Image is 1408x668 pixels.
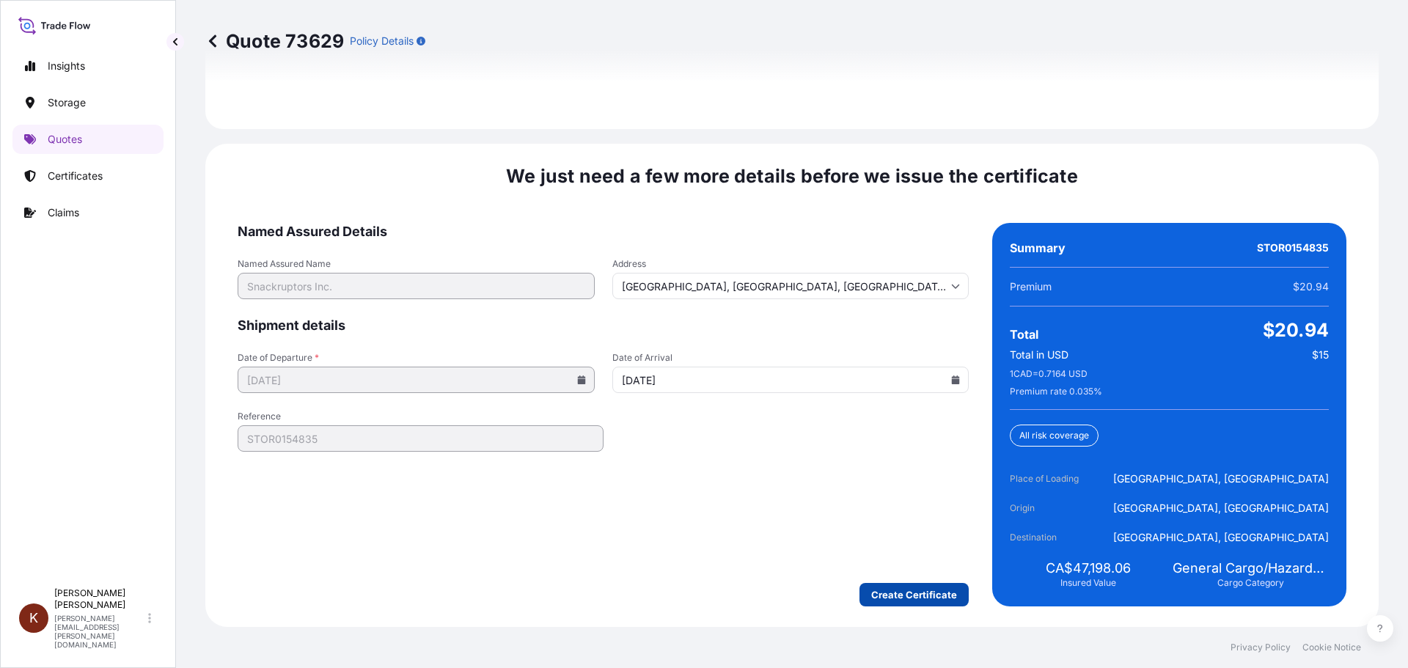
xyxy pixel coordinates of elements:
[612,367,969,393] input: mm/dd/yyyy
[1302,642,1361,653] a: Cookie Notice
[48,205,79,220] p: Claims
[1010,425,1099,447] div: All risk coverage
[48,132,82,147] p: Quotes
[1217,577,1284,589] span: Cargo Category
[12,51,164,81] a: Insights
[1010,348,1068,362] span: Total in USD
[1113,471,1329,486] span: [GEOGRAPHIC_DATA], [GEOGRAPHIC_DATA]
[1173,559,1329,577] span: General Cargo/Hazardous Material
[1257,241,1329,255] span: STOR0154835
[1113,501,1329,515] span: [GEOGRAPHIC_DATA], [GEOGRAPHIC_DATA]
[238,352,595,364] span: Date of Departure
[859,583,969,606] button: Create Certificate
[1060,577,1116,589] span: Insured Value
[612,258,969,270] span: Address
[48,95,86,110] p: Storage
[1010,386,1102,397] span: Premium rate 0.035 %
[12,88,164,117] a: Storage
[238,223,969,241] span: Named Assured Details
[12,125,164,154] a: Quotes
[1010,368,1088,380] span: 1 CAD = 0.7164 USD
[238,317,969,334] span: Shipment details
[54,614,145,649] p: [PERSON_NAME][EMAIL_ADDRESS][PERSON_NAME][DOMAIN_NAME]
[1010,530,1092,545] span: Destination
[48,169,103,183] p: Certificates
[29,611,38,625] span: K
[12,161,164,191] a: Certificates
[238,411,604,422] span: Reference
[238,367,595,393] input: mm/dd/yyyy
[238,425,604,452] input: Your internal reference
[1113,530,1329,545] span: [GEOGRAPHIC_DATA], [GEOGRAPHIC_DATA]
[12,198,164,227] a: Claims
[1312,348,1329,362] span: $15
[612,352,969,364] span: Date of Arrival
[1010,471,1092,486] span: Place of Loading
[1010,241,1066,255] span: Summary
[1231,642,1291,653] a: Privacy Policy
[1010,279,1052,294] span: Premium
[506,164,1078,188] span: We just need a few more details before we issue the certificate
[238,258,595,270] span: Named Assured Name
[205,29,344,53] p: Quote 73629
[350,34,414,48] p: Policy Details
[1046,559,1131,577] span: CA$47,198.06
[1263,318,1329,342] span: $20.94
[612,273,969,299] input: Cargo owner address
[1010,327,1038,342] span: Total
[1010,501,1092,515] span: Origin
[48,59,85,73] p: Insights
[1293,279,1329,294] span: $20.94
[871,587,957,602] p: Create Certificate
[54,587,145,611] p: [PERSON_NAME] [PERSON_NAME]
